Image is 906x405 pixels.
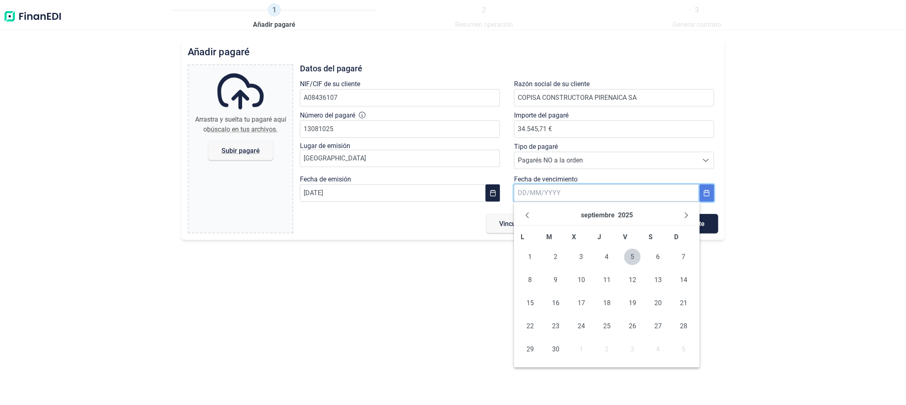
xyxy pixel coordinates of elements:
[675,295,692,311] span: 21
[514,202,700,367] div: Choose Date
[500,221,550,227] span: Vincular facturas
[649,233,653,241] span: S
[517,245,543,268] td: 01/09/2025
[620,245,645,268] td: 05/09/2025
[300,79,360,89] label: NIF/CIF de su cliente
[521,209,534,222] button: Previous Month
[222,148,260,154] span: Subir pagaré
[547,295,564,311] span: 16
[645,338,671,361] td: 04/10/2025
[517,292,543,315] td: 15/09/2025
[620,338,645,361] td: 03/10/2025
[192,115,289,134] div: Arrastra y suelta tu pagaré aquí o
[573,318,590,334] span: 24
[543,268,569,292] td: 09/09/2025
[700,184,714,202] button: Choose Date
[624,318,641,334] span: 26
[599,295,615,311] span: 18
[618,209,633,222] button: Choose Year
[521,233,524,241] span: L
[188,46,718,58] h2: Añadir pagaré
[547,341,564,358] span: 30
[522,295,538,311] span: 15
[253,3,295,30] a: 1Añadir pagaré
[620,268,645,292] td: 12/09/2025
[543,292,569,315] td: 16/09/2025
[594,268,620,292] td: 11/09/2025
[650,249,666,265] span: 6
[514,142,558,152] label: Tipo de pagaré
[650,295,666,311] span: 20
[514,79,590,89] label: Razón social de su cliente
[671,315,696,338] td: 28/09/2025
[594,338,620,361] td: 02/10/2025
[547,318,564,334] span: 23
[573,249,590,265] span: 3
[486,184,500,202] button: Choose Date
[268,3,281,16] span: 1
[599,318,615,334] span: 25
[522,341,538,358] span: 29
[573,272,590,288] span: 10
[517,268,543,292] td: 08/09/2025
[671,268,696,292] td: 14/09/2025
[675,249,692,265] span: 7
[645,315,671,338] td: 27/09/2025
[623,233,627,241] span: V
[300,174,351,184] label: Fecha de emisión
[645,245,671,268] td: 06/09/2025
[645,268,671,292] td: 13/09/2025
[671,245,696,268] td: 07/09/2025
[624,272,641,288] span: 12
[573,295,590,311] span: 17
[514,184,700,202] input: DD/MM/YYYY
[671,338,696,361] td: 05/10/2025
[546,233,552,241] span: M
[569,315,594,338] td: 24/09/2025
[680,209,693,222] button: Next Month
[569,268,594,292] td: 10/09/2025
[207,125,278,133] span: búscalo en tus archivos.
[547,249,564,265] span: 2
[650,318,666,334] span: 27
[543,338,569,361] td: 30/09/2025
[514,152,698,169] span: Pagarés NO a la orden
[581,209,615,222] button: Choose Month
[620,315,645,338] td: 26/09/2025
[599,272,615,288] span: 11
[594,315,620,338] td: 25/09/2025
[645,292,671,315] td: 20/09/2025
[522,249,538,265] span: 1
[522,272,538,288] span: 8
[572,233,576,241] span: X
[569,245,594,268] td: 03/09/2025
[300,111,355,120] label: Número del pagaré
[547,272,564,288] span: 9
[517,338,543,361] td: 29/09/2025
[594,292,620,315] td: 18/09/2025
[620,292,645,315] td: 19/09/2025
[300,142,350,150] label: Lugar de emisión
[671,292,696,315] td: 21/09/2025
[543,245,569,268] td: 02/09/2025
[675,272,692,288] span: 14
[599,249,615,265] span: 4
[253,20,295,30] span: Añadir pagaré
[486,214,564,233] button: Vincular facturas
[674,233,678,241] span: D
[300,64,718,73] h3: Datos del pagaré
[650,272,666,288] span: 13
[624,295,641,311] span: 19
[3,3,62,30] img: Logo de aplicación
[569,292,594,315] td: 17/09/2025
[514,174,578,184] label: Fecha de vencimiento
[594,245,620,268] td: 04/09/2025
[675,318,692,334] span: 28
[522,318,538,334] span: 22
[514,111,569,120] label: Importe del pagaré
[569,338,594,361] td: 01/10/2025
[517,315,543,338] td: 22/09/2025
[597,233,601,241] span: J
[543,315,569,338] td: 23/09/2025
[300,184,486,202] input: DD/MM/YYYY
